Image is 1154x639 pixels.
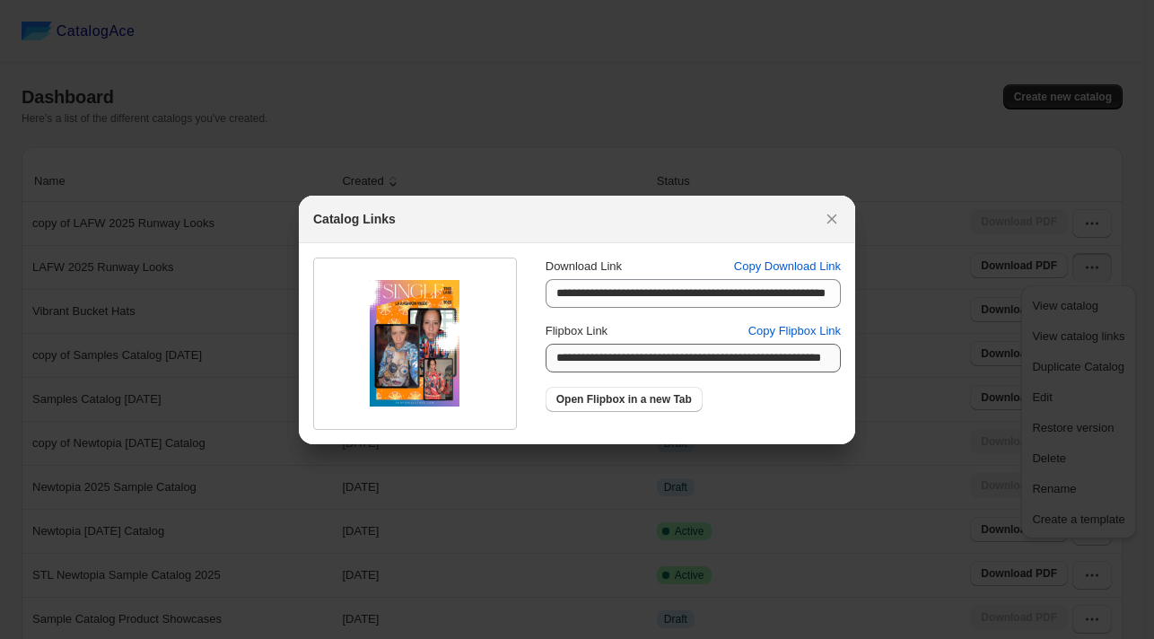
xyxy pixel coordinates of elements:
span: Open Flipbox in a new Tab [556,392,692,407]
span: Flipbox Link [546,324,608,337]
img: thumbImage [370,280,459,407]
button: Copy Flipbox Link [738,317,852,346]
a: Open Flipbox in a new Tab [546,387,703,412]
h2: Catalog Links [313,210,396,228]
button: Copy Download Link [723,252,852,281]
span: Download Link [546,259,622,273]
span: Copy Flipbox Link [748,322,841,340]
span: Copy Download Link [734,258,841,276]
